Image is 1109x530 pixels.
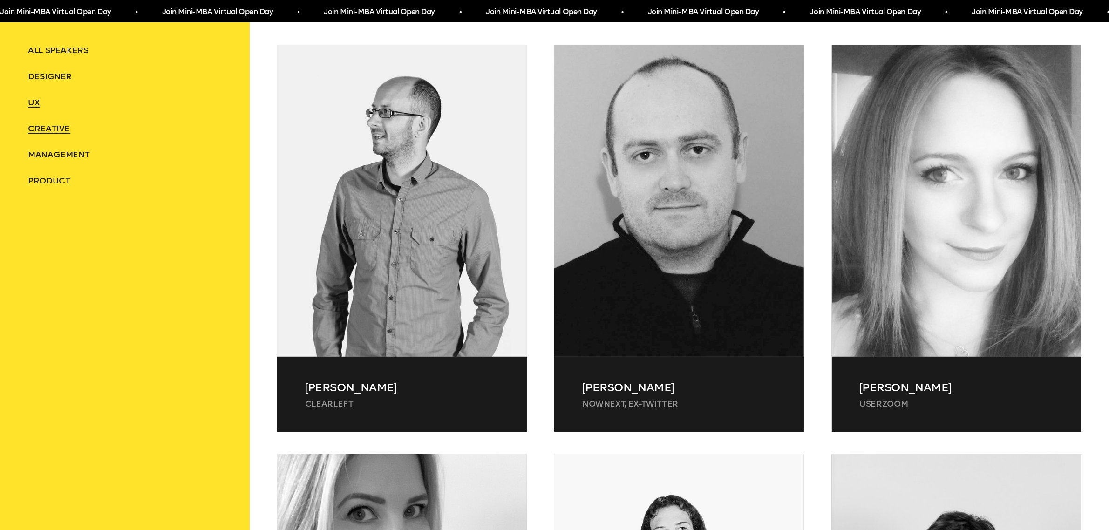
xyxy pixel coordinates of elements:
[305,398,499,409] p: Clearleft
[28,123,70,134] span: Creative
[582,379,776,396] p: [PERSON_NAME]
[582,398,776,409] p: NowNext, ex-Twitter
[28,97,40,108] span: UX
[938,4,940,20] span: •
[28,149,89,160] span: Management
[452,4,454,20] span: •
[305,379,499,396] p: [PERSON_NAME]
[859,379,1054,396] p: [PERSON_NAME]
[128,4,130,20] span: •
[776,4,778,20] span: •
[1100,4,1102,20] span: •
[859,398,1054,409] p: UserZoom
[614,4,616,20] span: •
[28,71,72,82] span: Designer
[28,45,88,55] span: ALL SPEAKERS
[28,176,70,186] span: Product
[290,4,292,20] span: •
